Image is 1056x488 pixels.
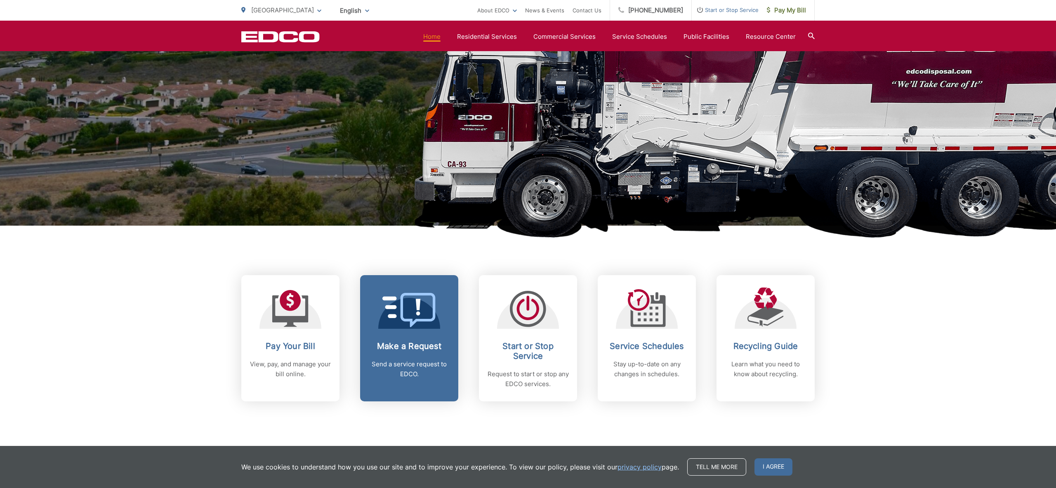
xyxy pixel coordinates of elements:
[457,32,517,42] a: Residential Services
[725,341,806,351] h2: Recycling Guide
[525,5,564,15] a: News & Events
[477,5,517,15] a: About EDCO
[251,6,314,14] span: [GEOGRAPHIC_DATA]
[606,341,688,351] h2: Service Schedules
[767,5,806,15] span: Pay My Bill
[533,32,596,42] a: Commercial Services
[684,32,729,42] a: Public Facilities
[606,359,688,379] p: Stay up-to-date on any changes in schedules.
[754,458,792,476] span: I agree
[368,359,450,379] p: Send a service request to EDCO.
[717,275,815,401] a: Recycling Guide Learn what you need to know about recycling.
[360,275,458,401] a: Make a Request Send a service request to EDCO.
[423,32,441,42] a: Home
[241,31,320,42] a: EDCD logo. Return to the homepage.
[725,359,806,379] p: Learn what you need to know about recycling.
[487,369,569,389] p: Request to start or stop any EDCO services.
[618,462,662,472] a: privacy policy
[250,359,331,379] p: View, pay, and manage your bill online.
[250,341,331,351] h2: Pay Your Bill
[573,5,601,15] a: Contact Us
[598,275,696,401] a: Service Schedules Stay up-to-date on any changes in schedules.
[612,32,667,42] a: Service Schedules
[368,341,450,351] h2: Make a Request
[687,458,746,476] a: Tell me more
[241,462,679,472] p: We use cookies to understand how you use our site and to improve your experience. To view our pol...
[334,3,375,18] span: English
[746,32,796,42] a: Resource Center
[487,341,569,361] h2: Start or Stop Service
[241,275,339,401] a: Pay Your Bill View, pay, and manage your bill online.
